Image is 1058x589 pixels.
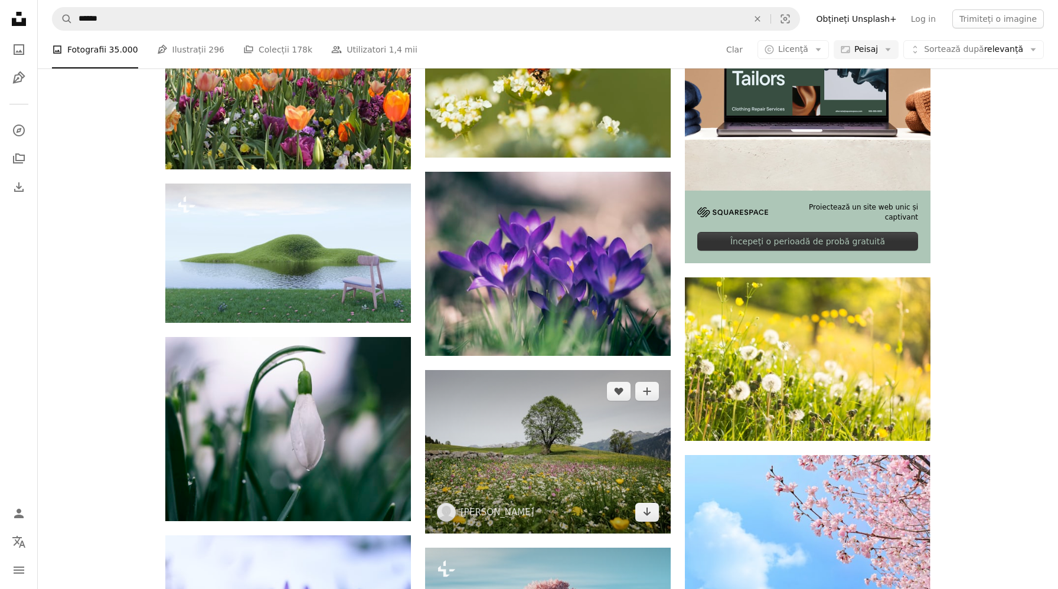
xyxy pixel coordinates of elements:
button: Căutare vizuală [771,8,799,30]
font: [PERSON_NAME] [461,507,534,518]
img: câmp de lalele roz și galbene [165,6,411,169]
font: Log in [911,14,936,24]
img: fotografie de prim-plan cu petale de floare violet [425,172,671,356]
font: Licenţă [778,44,808,54]
a: Ilustrații 296 [157,31,224,68]
form: Găsiți elemente vizuale pe întregul site [52,7,800,31]
img: file-1705255347840-230a6ab5bca9image [697,207,768,217]
button: Peisaj [834,40,899,59]
a: buburuză roșie cocoțată pe o floare galbenă în fotografie de prim-plan în timpul zilei [425,70,671,81]
font: Trimiteți o imagine [959,14,1037,24]
font: relevanță [984,44,1023,54]
font: Colecții [259,45,289,54]
button: Sortează dupărelevanță [903,40,1044,59]
a: Obțineți Unsplash+ [809,9,904,28]
button: Clar [726,40,743,59]
a: un scaun de lemn așezat pe un câmp verde luxuriant [165,248,411,258]
button: Clar [744,8,770,30]
a: Autentificare / Înregistrare [7,502,31,525]
button: Trimiteți o imagine [952,9,1044,28]
img: câmp de flori de păpădie [685,277,930,441]
a: câmp de lalele roz și galbene [165,82,411,93]
a: Fotografii [7,38,31,61]
a: Colecții [7,147,31,171]
img: copac verde pe câmp cu iarbă verde în timpul zilei [425,370,671,534]
img: fotografie cu focalizare superficială a lalelelor albe [165,337,411,521]
a: Descărcare [635,503,659,522]
font: Utilizatori [347,45,386,54]
font: 178k [292,45,312,54]
a: floare de cireș roz sub cer albastru în timpul zilei [685,518,930,529]
a: Explora [7,119,31,142]
font: Ilustrații [172,45,206,54]
font: 1,4 mii [389,45,417,54]
a: Colecții 178k [243,31,312,68]
font: 296 [208,45,224,54]
a: [PERSON_NAME] [461,506,534,518]
font: Obțineți Unsplash+ [817,14,897,24]
button: Licenţă [757,40,829,59]
button: Meniu [7,558,31,582]
a: fotografie cu focalizare superficială a lalelelor albe [165,424,411,434]
a: Ilustrații [7,66,31,90]
button: Caută pe Unsplash [53,8,73,30]
a: Istoricul descărcărilor [7,175,31,199]
font: Clar [726,45,743,54]
button: Adaugă la colecție [635,382,659,401]
button: Ca [607,382,631,401]
img: Accesați profilul lui Lukas Gächter [437,503,456,522]
img: un scaun de lemn așezat pe un câmp verde luxuriant [165,184,411,323]
button: Limbă [7,530,31,554]
a: câmp de flori de păpădie [685,354,930,364]
a: Acasă — Unsplash [7,7,31,33]
a: Log in [904,9,943,28]
font: Începeți o perioadă de probă gratuită [730,237,885,246]
a: fotografie de prim-plan cu petale de floare violet [425,258,671,269]
font: Peisaj [854,44,878,54]
a: copac verde pe câmp cu iarbă verde în timpul zilei [425,446,671,457]
font: Proiectează un site web unic și captivant [809,203,918,221]
a: Utilizatori 1,4 mii [331,31,417,68]
font: Sortează după [924,44,984,54]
